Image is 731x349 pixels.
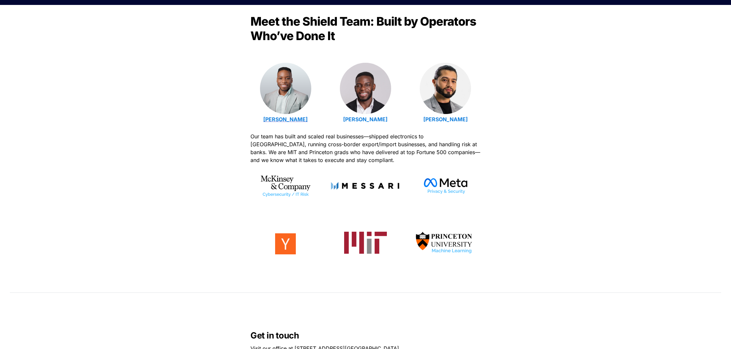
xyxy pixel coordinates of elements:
[343,116,388,123] a: [PERSON_NAME]
[250,330,299,340] span: Get in touch
[423,116,468,123] a: [PERSON_NAME]
[250,133,482,163] span: Our team has built and scaled real businesses—shipped electronics to [GEOGRAPHIC_DATA], running c...
[250,14,479,43] span: Meet the Shield Team: Built by Operators Who’ve Done It
[263,116,308,123] a: [PERSON_NAME]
